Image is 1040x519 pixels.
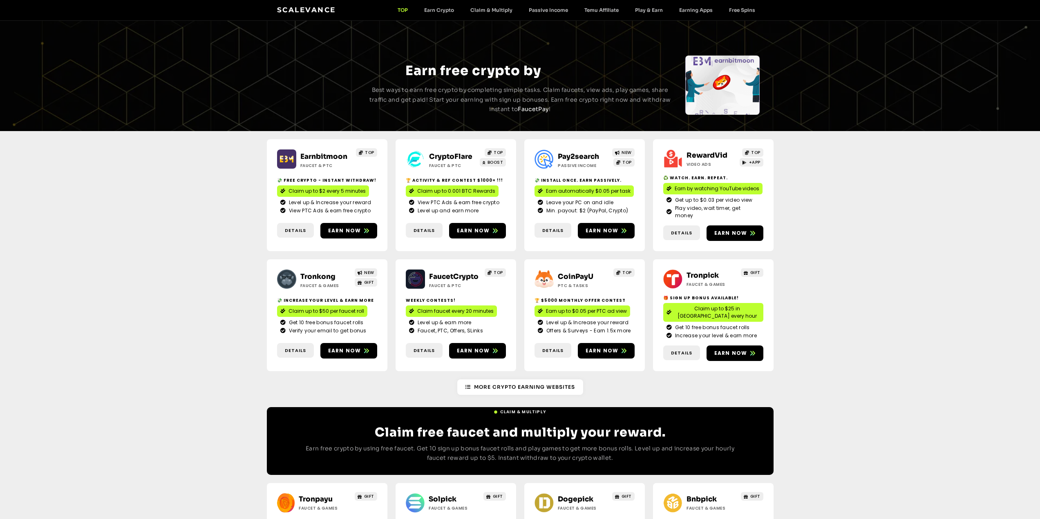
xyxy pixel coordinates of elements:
[277,297,377,303] h2: 💸 Increase your level & earn more
[406,343,443,358] a: Details
[535,223,571,238] a: Details
[429,152,472,161] a: CryptoFlare
[406,305,497,317] a: Claim faucet every 20 minutes
[671,7,721,13] a: Earning Apps
[416,327,483,334] span: Faucet, PTC, Offers, SLinks
[365,149,374,156] span: TOP
[417,187,495,195] span: Claim up to 0.001 BTC Rewards
[457,227,490,234] span: Earn now
[749,159,760,165] span: +APP
[622,493,632,499] span: GIFT
[671,350,692,356] span: Details
[389,7,763,13] nav: Menu
[300,163,351,169] h2: Faucet & PTC
[300,283,351,289] h2: Faucet & Games
[416,7,462,13] a: Earn Crypto
[483,492,506,501] a: GIFT
[417,307,494,315] span: Claim faucet every 20 minutes
[405,62,541,79] span: Earn free crypto by
[578,343,635,359] a: Earn now
[546,307,627,315] span: Earn up to $0.05 per PTC ad view
[544,207,628,214] span: Min. payout: $2 (PayPal, Crypto)
[277,305,367,317] a: Claim up to $50 per faucet roll
[457,347,490,354] span: Earn now
[687,161,738,167] h2: Video ads
[368,85,672,114] p: Best ways to earn free crypto by completing simple tasks. Claim faucets, view ads, play games, sh...
[320,223,377,238] a: Earn now
[663,303,763,322] a: Claim up to $25 in [GEOGRAPHIC_DATA] every hour
[675,305,760,320] span: Claim up to $25 in [GEOGRAPHIC_DATA] every hour
[558,152,599,161] a: Pay2search
[488,159,503,165] span: BOOST
[535,297,635,303] h2: 🏆 $5000 Monthly Offer contest
[389,7,416,13] a: TOP
[299,495,333,503] a: Tronpayu
[299,505,350,511] h2: Faucet & Games
[277,185,369,197] a: Claim up to $2 every 5 minutes
[663,225,700,241] a: Details
[542,227,564,234] span: Details
[586,227,619,234] span: Earn now
[663,175,763,181] h2: ♻️ Watch. Earn. Repeat.
[500,409,546,415] span: Claim & Multiply
[320,343,377,359] a: Earn now
[663,345,700,361] a: Details
[429,495,456,503] a: Solpick
[663,183,763,194] a: Earn by watching YouTube videos
[300,152,347,161] a: Earnbitmoon
[364,279,374,285] span: GIFT
[289,187,366,195] span: Claim up to $2 every 5 minutes
[364,270,374,276] span: NEW
[462,7,521,13] a: Claim & Multiply
[356,148,377,157] a: TOP
[685,56,760,115] div: Slides
[429,283,480,289] h2: Faucet & PTC
[493,493,503,499] span: GIFT
[521,7,576,13] a: Passive Income
[622,270,632,276] span: TOP
[355,278,377,287] a: GIFT
[741,268,763,277] a: GIFT
[277,343,314,358] a: Details
[485,268,506,277] a: TOP
[416,199,499,206] span: View PTC Ads & earn free crypto
[673,196,753,204] span: Get up to $0.03 per video view
[544,327,631,334] span: Offers & Surveys - Earn 1.5x more
[535,185,634,197] a: Earn automatically $0.05 per task
[494,149,503,156] span: TOP
[750,270,760,276] span: GIFT
[406,185,499,197] a: Claim up to 0.001 BTC Rewards
[416,319,472,326] span: Level up & earn more
[622,159,632,165] span: TOP
[673,205,760,219] span: Play video, wait timer, get money
[673,332,757,339] span: Increase your level & earn more
[671,229,692,236] span: Details
[414,347,435,354] span: Details
[707,345,763,361] a: Earn now
[687,151,727,160] a: RewardVid
[416,207,479,214] span: Level up and earn more
[622,149,632,156] span: NEW
[707,225,763,241] a: Earn now
[287,207,371,214] span: View PTC Ads & earn free crypto
[546,187,631,195] span: Earn automatically $0.05 per task
[741,492,763,501] a: GIFT
[714,229,747,237] span: Earn now
[535,177,635,183] h2: 💸 Install Once. Earn Passively.
[277,223,314,238] a: Details
[518,105,549,113] a: FaucetPay
[449,223,506,238] a: Earn now
[687,495,717,503] a: Bnbpick
[558,272,593,281] a: CoinPayU
[542,347,564,354] span: Details
[485,148,506,157] a: TOP
[612,148,635,157] a: NEW
[535,305,630,317] a: Earn up to $0.05 per PTC ad view
[287,327,367,334] span: Verify your email to get bonus
[544,319,628,326] span: Level up & Increase your reward
[429,163,480,169] h2: Faucet & PTC
[364,493,374,499] span: GIFT
[277,6,336,14] a: Scalevance
[687,505,738,511] h2: Faucet & Games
